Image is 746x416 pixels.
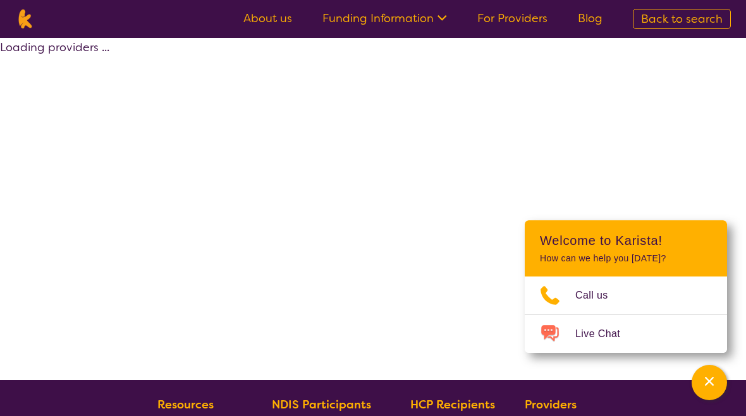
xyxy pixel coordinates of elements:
b: Providers [525,397,577,412]
a: Back to search [633,9,731,29]
p: How can we help you [DATE]? [540,253,712,264]
h2: Welcome to Karista! [540,233,712,248]
a: About us [243,11,292,26]
b: Resources [157,397,214,412]
div: Channel Menu [525,220,727,353]
img: Karista logo [15,9,35,28]
button: Channel Menu [692,365,727,400]
a: Blog [578,11,602,26]
span: Back to search [641,11,723,27]
span: Live Chat [575,324,635,343]
a: Funding Information [322,11,447,26]
b: HCP Recipients [410,397,495,412]
b: NDIS Participants [272,397,371,412]
span: Call us [575,286,623,305]
ul: Choose channel [525,276,727,353]
a: For Providers [477,11,547,26]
